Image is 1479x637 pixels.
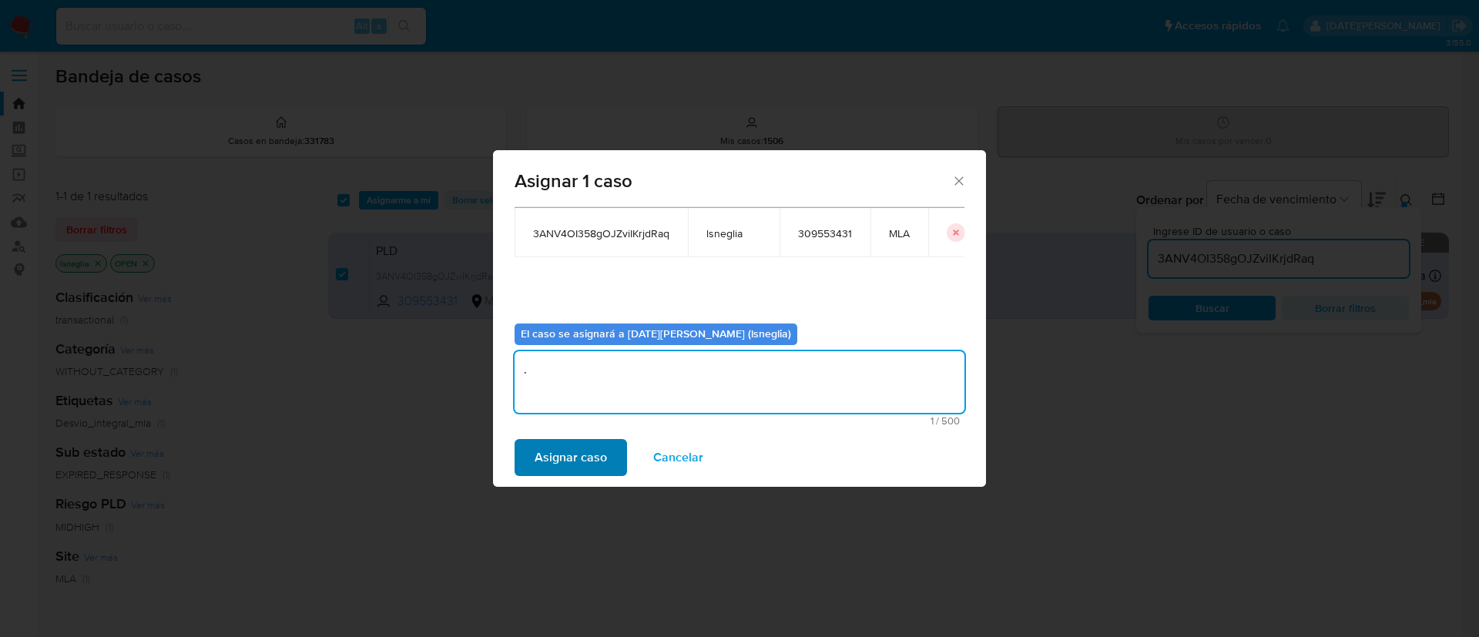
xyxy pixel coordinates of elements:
[519,416,960,426] span: Máximo 500 caracteres
[798,226,852,240] span: 309553431
[515,351,964,413] textarea: .
[493,150,986,487] div: assign-modal
[515,172,951,190] span: Asignar 1 caso
[535,441,607,474] span: Asignar caso
[653,441,703,474] span: Cancelar
[533,226,669,240] span: 3ANV4OI358gOJZviIKrjdRaq
[947,223,965,242] button: icon-button
[706,226,761,240] span: lsneglia
[515,439,627,476] button: Asignar caso
[889,226,910,240] span: MLA
[951,173,965,187] button: Cerrar ventana
[521,326,791,341] b: El caso se asignará a [DATE][PERSON_NAME] (lsneglia)
[633,439,723,476] button: Cancelar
